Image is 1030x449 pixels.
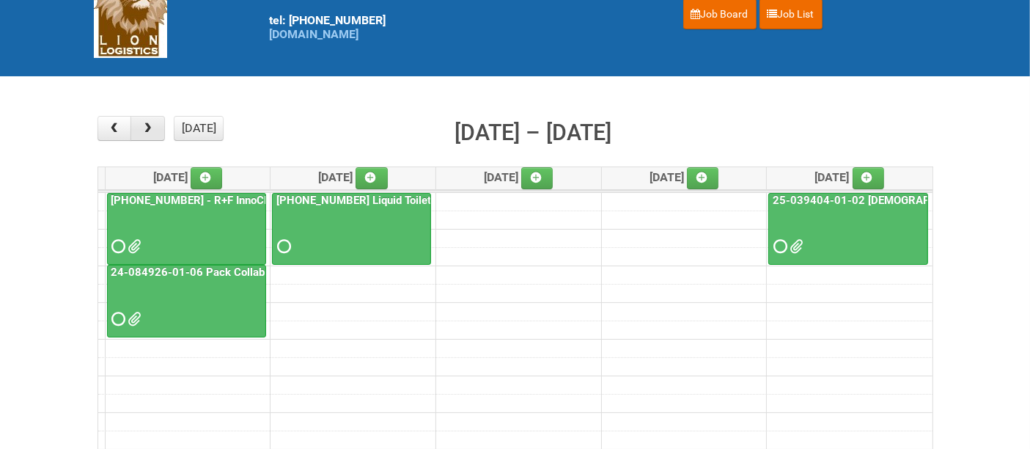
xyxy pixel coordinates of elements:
a: [PHONE_NUMBER] Liquid Toilet Bowl Cleaner - Mailing 2 [272,193,431,266]
a: [DOMAIN_NAME] [270,27,359,41]
span: Requested [277,241,287,252]
span: [DATE] [318,170,388,184]
a: Add an event [356,167,388,189]
span: Requested [773,241,784,252]
span: MDN 25-032854-01-08 (1) MDN2.xlsx JNF 25-032854-01.DOC LPF 25-032854-01-08.xlsx MDN 25-032854-01-... [128,241,139,252]
span: Requested [112,314,122,324]
a: [PHONE_NUMBER] Liquid Toilet Bowl Cleaner - Mailing 2 [273,194,558,207]
span: MDN 25-039404-01-02 MDN #2.xlsx JNF 25-039404-01-02.DOC MDN 25-039404-01-02.xlsx [790,241,800,252]
a: [PHONE_NUMBER] - R+F InnoCPT [107,193,266,266]
span: MDN (2) 24-084926-01-06 (#2).xlsx JNF 24-084926-01-06.DOC MDN 24-084926-01-06.xlsx [128,314,139,324]
button: [DATE] [174,116,224,141]
a: Add an event [687,167,719,189]
a: 24-084926-01-06 Pack Collab Wand Tint [108,266,320,279]
a: Add an event [853,167,885,189]
span: Requested [112,241,122,252]
a: [PHONE_NUMBER] - R+F InnoCPT [108,194,282,207]
a: Add an event [191,167,223,189]
span: [DATE] [484,170,553,184]
span: [DATE] [815,170,885,184]
span: [DATE] [650,170,719,184]
a: Add an event [521,167,553,189]
h2: [DATE] – [DATE] [455,116,611,150]
a: 25-039404-01-02 [DEMOGRAPHIC_DATA] Wet Shave SQM [768,193,928,266]
span: [DATE] [153,170,223,184]
a: 24-084926-01-06 Pack Collab Wand Tint [107,265,266,337]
